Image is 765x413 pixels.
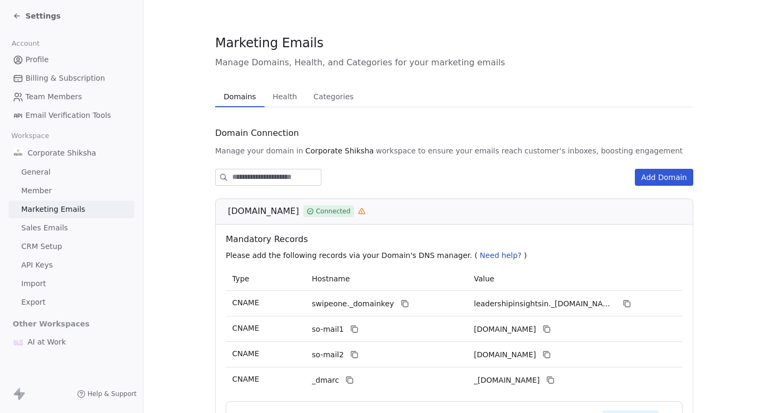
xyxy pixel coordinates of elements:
[25,54,49,65] span: Profile
[13,148,23,158] img: CorporateShiksha.png
[8,238,134,255] a: CRM Setup
[8,219,134,237] a: Sales Emails
[312,298,394,309] span: swipeone._domainkey
[474,375,540,386] span: _dmarc.swipeone.email
[480,251,522,260] span: Need help?
[21,297,46,308] span: Export
[305,145,374,156] span: Corporate Shiksha
[232,298,259,307] span: CNAME
[312,349,344,360] span: so-mail2
[28,337,66,347] span: AI at Work
[8,88,134,106] a: Team Members
[13,337,23,347] img: AI%20at%20Work%20Logo%20For%20Dark%20BG.png
[635,169,693,186] button: Add Domain
[77,390,137,398] a: Help & Support
[376,145,523,156] span: workspace to ensure your emails reach
[8,201,134,218] a: Marketing Emails
[215,56,693,69] span: Manage Domains, Health, and Categories for your marketing emails
[232,273,299,285] p: Type
[25,91,82,102] span: Team Members
[7,128,54,144] span: Workspace
[21,204,85,215] span: Marketing Emails
[21,167,50,178] span: General
[8,256,134,274] a: API Keys
[232,324,259,332] span: CNAME
[474,324,536,335] span: leadershipinsightsin1.swipeone.email
[8,107,134,124] a: Email Verification Tools
[8,164,134,181] a: General
[8,51,134,68] a: Profile
[474,274,494,283] span: Value
[13,11,61,21] a: Settings
[21,278,46,289] span: Import
[8,315,94,332] span: Other Workspaces
[21,260,53,271] span: API Keys
[21,241,62,252] span: CRM Setup
[25,11,61,21] span: Settings
[312,375,339,386] span: _dmarc
[8,275,134,292] a: Import
[21,222,68,234] span: Sales Emails
[232,375,259,383] span: CNAME
[316,206,351,216] span: Connected
[524,145,683,156] span: customer's inboxes, boosting engagement
[474,298,616,309] span: leadershipinsightsin._domainkey.swipeone.email
[268,89,301,104] span: Health
[88,390,137,398] span: Help & Support
[312,324,344,335] span: so-mail1
[25,110,111,121] span: Email Verification Tools
[232,349,259,358] span: CNAME
[228,205,299,218] span: [DOMAIN_NAME]
[7,36,44,51] span: Account
[219,89,260,104] span: Domains
[312,274,350,283] span: Hostname
[25,73,105,84] span: Billing & Subscription
[215,127,299,140] span: Domain Connection
[226,233,687,246] span: Mandatory Records
[8,294,134,311] a: Export
[226,250,687,261] p: Please add the following records via your Domain's DNS manager. ( )
[474,349,536,360] span: leadershipinsightsin2.swipeone.email
[215,35,324,51] span: Marketing Emails
[8,182,134,200] a: Member
[309,89,358,104] span: Categories
[8,70,134,87] a: Billing & Subscription
[28,148,96,158] span: Corporate Shiksha
[215,145,303,156] span: Manage your domain in
[21,185,52,196] span: Member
